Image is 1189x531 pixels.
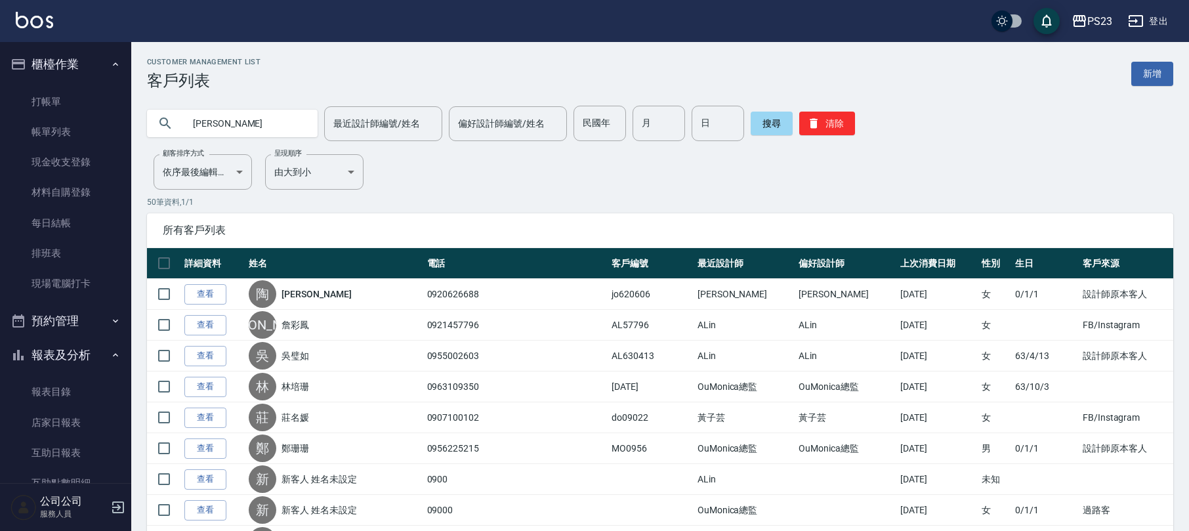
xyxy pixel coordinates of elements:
td: 女 [978,310,1011,341]
a: 鄭珊珊 [282,442,309,455]
a: 查看 [184,346,226,366]
th: 姓名 [245,248,423,279]
h3: 客戶列表 [147,72,261,90]
div: 新 [249,465,276,493]
td: [DATE] [897,433,978,464]
th: 生日 [1012,248,1079,279]
a: 報表目錄 [5,377,126,407]
img: Logo [16,12,53,28]
td: ALin [795,310,897,341]
a: 打帳單 [5,87,126,117]
td: jo620606 [608,279,694,310]
td: 未知 [978,464,1011,495]
th: 客戶編號 [608,248,694,279]
span: 所有客戶列表 [163,224,1158,237]
td: 0955002603 [424,341,608,372]
div: 新 [249,496,276,524]
td: FB/Instagram [1079,310,1173,341]
td: do09022 [608,402,694,433]
td: 設計師原本客人 [1079,433,1173,464]
div: 依序最後編輯時間 [154,154,252,190]
a: 互助日報表 [5,438,126,468]
td: OuMonica總監 [795,433,897,464]
a: 查看 [184,315,226,335]
button: 搜尋 [751,112,793,135]
a: 查看 [184,408,226,428]
h5: 公司公司 [40,495,107,508]
button: 清除 [799,112,855,135]
a: 詹彩鳳 [282,318,309,331]
p: 50 筆資料, 1 / 1 [147,196,1173,208]
th: 最近設計師 [694,248,796,279]
th: 電話 [424,248,608,279]
td: [DATE] [897,310,978,341]
td: [DATE] [897,341,978,372]
td: 女 [978,372,1011,402]
button: 預約管理 [5,304,126,338]
td: ALin [795,341,897,372]
label: 呈現順序 [274,148,302,158]
a: 查看 [184,284,226,305]
td: 女 [978,402,1011,433]
td: 0900 [424,464,608,495]
a: 查看 [184,500,226,520]
th: 上次消費日期 [897,248,978,279]
div: 林 [249,373,276,400]
p: 服務人員 [40,508,107,520]
div: PS23 [1087,13,1112,30]
a: 店家日報表 [5,408,126,438]
td: 黃子芸 [694,402,796,433]
button: 報表及分析 [5,338,126,372]
td: 0907100102 [424,402,608,433]
a: 每日結帳 [5,208,126,238]
td: [DATE] [897,372,978,402]
td: [PERSON_NAME] [694,279,796,310]
a: 現金收支登錄 [5,147,126,177]
td: 0963109350 [424,372,608,402]
td: OuMonica總監 [694,495,796,526]
a: 新增 [1131,62,1173,86]
td: [DATE] [897,464,978,495]
a: 查看 [184,438,226,459]
td: 設計師原本客人 [1079,279,1173,310]
td: 女 [978,279,1011,310]
td: 男 [978,433,1011,464]
td: 63/10/3 [1012,372,1079,402]
td: ALin [694,341,796,372]
td: [DATE] [897,279,978,310]
label: 顧客排序方式 [163,148,204,158]
td: 0920626688 [424,279,608,310]
div: 由大到小 [265,154,364,190]
td: OuMonica總監 [795,372,897,402]
a: 吳璧如 [282,349,309,362]
div: 莊 [249,404,276,431]
td: FB/Instagram [1079,402,1173,433]
div: 鄭 [249,435,276,462]
a: 帳單列表 [5,117,126,147]
td: [DATE] [897,402,978,433]
td: 0/1/1 [1012,433,1079,464]
button: 登出 [1123,9,1173,33]
a: 材料自購登錄 [5,177,126,207]
td: MO0956 [608,433,694,464]
h2: Customer Management List [147,58,261,66]
td: 63/4/13 [1012,341,1079,372]
td: AL630413 [608,341,694,372]
a: 現場電腦打卡 [5,268,126,299]
input: 搜尋關鍵字 [184,106,307,141]
button: save [1033,8,1060,34]
td: 0/1/1 [1012,279,1079,310]
td: AL57796 [608,310,694,341]
a: 新客人 姓名未設定 [282,473,357,486]
a: 查看 [184,469,226,490]
td: [DATE] [897,495,978,526]
td: 0/1/1 [1012,495,1079,526]
a: 林培珊 [282,380,309,393]
button: 櫃檯作業 [5,47,126,81]
td: 過路客 [1079,495,1173,526]
a: [PERSON_NAME] [282,287,351,301]
td: 設計師原本客人 [1079,341,1173,372]
td: OuMonica總監 [694,372,796,402]
td: 0921457796 [424,310,608,341]
td: 0956225215 [424,433,608,464]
